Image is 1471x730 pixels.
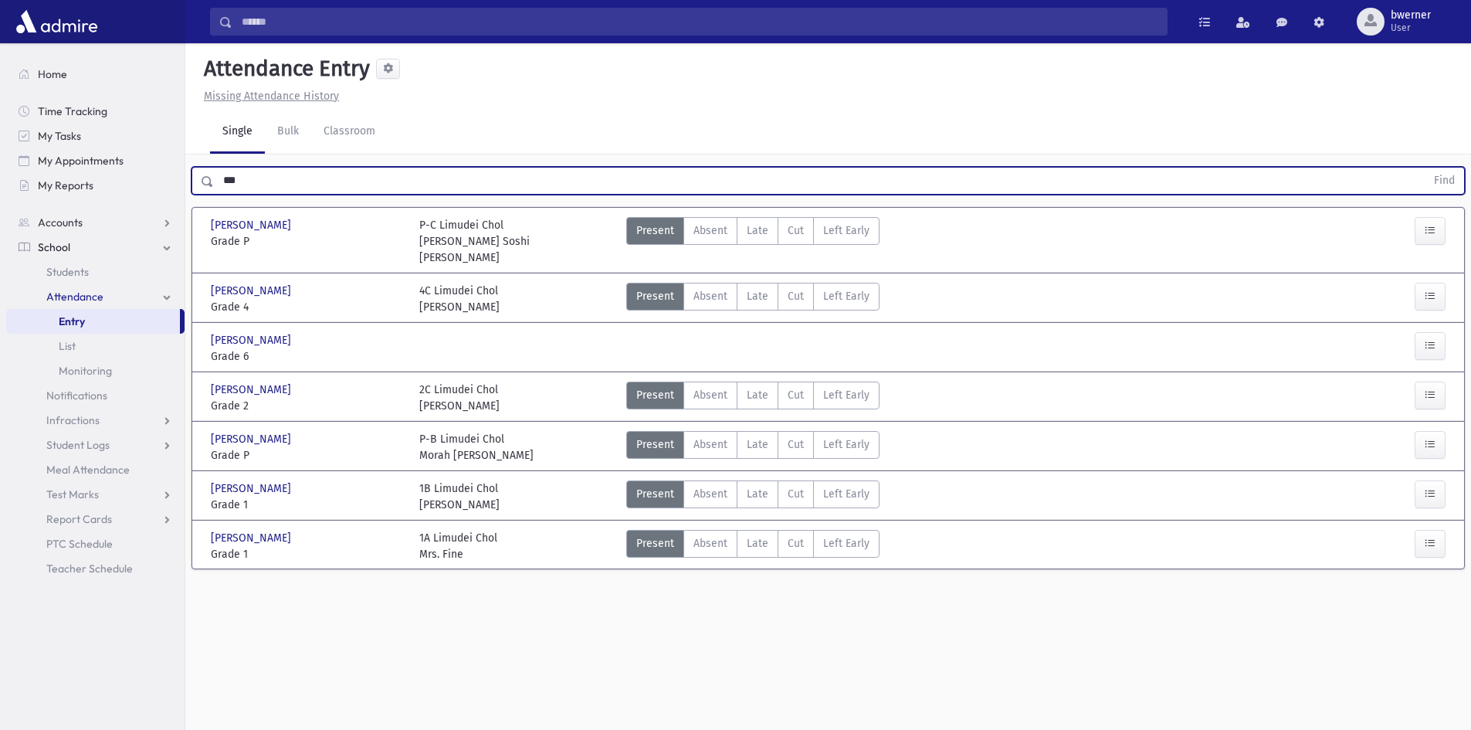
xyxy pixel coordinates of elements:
span: Grade 1 [211,546,404,562]
span: Cut [788,387,804,403]
div: 4C Limudei Chol [PERSON_NAME] [419,283,500,315]
span: Left Early [823,535,869,552]
span: Entry [59,314,85,328]
a: Infractions [6,408,185,433]
img: AdmirePro [12,6,101,37]
a: Bulk [265,110,311,154]
a: Report Cards [6,507,185,531]
span: [PERSON_NAME] [211,332,294,348]
h5: Attendance Entry [198,56,370,82]
a: Teacher Schedule [6,556,185,581]
span: Notifications [46,389,107,402]
span: Grade P [211,447,404,463]
a: Student Logs [6,433,185,457]
span: [PERSON_NAME] [211,217,294,233]
span: Report Cards [46,512,112,526]
span: Late [747,222,768,239]
a: PTC Schedule [6,531,185,556]
span: List [59,339,76,353]
a: Classroom [311,110,388,154]
div: AttTypes [626,480,880,513]
span: Infractions [46,413,100,427]
span: Grade 4 [211,299,404,315]
a: Home [6,62,185,87]
span: Attendance [46,290,103,304]
a: My Tasks [6,124,185,148]
span: Left Early [823,288,869,304]
span: Late [747,436,768,453]
span: Absent [693,486,727,502]
div: AttTypes [626,217,880,266]
div: AttTypes [626,382,880,414]
a: Monitoring [6,358,185,383]
span: Students [46,265,89,279]
span: Meal Attendance [46,463,130,477]
span: [PERSON_NAME] [211,283,294,299]
span: Present [636,486,674,502]
span: [PERSON_NAME] [211,382,294,398]
span: Present [636,222,674,239]
span: Absent [693,535,727,552]
a: School [6,235,185,260]
a: List [6,334,185,358]
span: [PERSON_NAME] [211,480,294,497]
input: Search [232,8,1167,36]
span: Late [747,387,768,403]
a: My Appointments [6,148,185,173]
div: AttTypes [626,283,880,315]
a: Meal Attendance [6,457,185,482]
span: School [38,240,70,254]
span: [PERSON_NAME] [211,431,294,447]
span: Absent [693,288,727,304]
div: P-B Limudei Chol Morah [PERSON_NAME] [419,431,534,463]
span: Student Logs [46,438,110,452]
a: Missing Attendance History [198,90,339,103]
span: My Tasks [38,129,81,143]
a: Accounts [6,210,185,235]
span: Grade 2 [211,398,404,414]
div: P-C Limudei Chol [PERSON_NAME] Soshi [PERSON_NAME] [419,217,612,266]
span: PTC Schedule [46,537,113,551]
a: Time Tracking [6,99,185,124]
span: Present [636,288,674,304]
span: My Appointments [38,154,124,168]
span: Late [747,535,768,552]
span: Grade 1 [211,497,404,513]
span: Left Early [823,436,869,453]
span: Late [747,486,768,502]
span: Teacher Schedule [46,562,133,576]
span: Cut [788,486,804,502]
a: Attendance [6,284,185,309]
a: Students [6,260,185,284]
span: [PERSON_NAME] [211,530,294,546]
div: AttTypes [626,431,880,463]
span: Absent [693,387,727,403]
span: User [1391,22,1431,34]
button: Find [1425,168,1464,194]
a: My Reports [6,173,185,198]
span: Left Early [823,387,869,403]
span: Cut [788,535,804,552]
span: Time Tracking [38,104,107,118]
a: Entry [6,309,180,334]
div: AttTypes [626,530,880,562]
span: Absent [693,222,727,239]
u: Missing Attendance History [204,90,339,103]
span: Left Early [823,222,869,239]
div: 2C Limudei Chol [PERSON_NAME] [419,382,500,414]
span: bwerner [1391,9,1431,22]
span: Grade P [211,233,404,250]
span: Test Marks [46,487,99,501]
span: Cut [788,288,804,304]
span: Left Early [823,486,869,502]
span: Home [38,67,67,81]
span: Present [636,387,674,403]
a: Notifications [6,383,185,408]
span: Absent [693,436,727,453]
span: Present [636,436,674,453]
span: Late [747,288,768,304]
a: Test Marks [6,482,185,507]
span: Present [636,535,674,552]
span: Grade 6 [211,348,404,365]
span: Monitoring [59,364,112,378]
